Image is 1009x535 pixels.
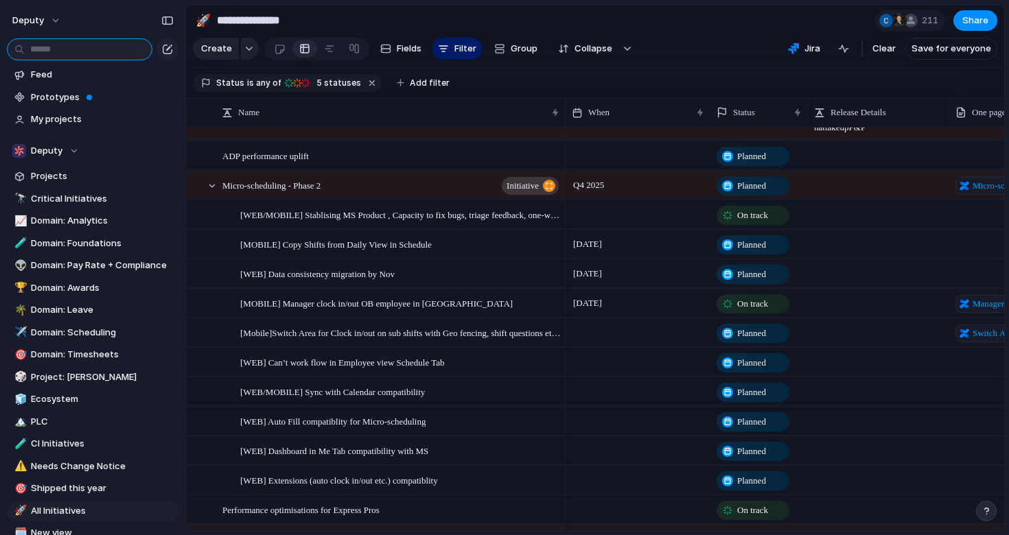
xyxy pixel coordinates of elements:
span: any of [254,77,281,89]
div: 🧊Ecosystem [7,389,178,409]
button: Deputy [7,141,178,161]
div: 🔭 [14,191,24,206]
span: Collapse [575,42,612,56]
span: Planned [737,444,766,458]
button: ⚠️ [12,460,26,473]
span: Release Details [831,106,886,119]
a: 👽Domain: Pay Rate + Compliance [7,255,178,276]
span: Planned [737,150,766,163]
span: ADP performance uplift [222,147,309,163]
div: 👽 [14,258,24,274]
span: On track [737,503,768,517]
span: Deputy [31,144,62,158]
a: 🧪Domain: Foundations [7,233,178,254]
a: 🧪CI Initiatives [7,433,178,454]
span: All Initiatives [31,504,174,518]
div: ✈️ [14,324,24,340]
div: 🏔️ [14,414,24,429]
button: 🏆 [12,281,26,295]
div: 🌴 [14,302,24,318]
span: Filter [454,42,476,56]
span: Planned [737,356,766,370]
span: Ecosystem [31,392,174,406]
a: 🌴Domain: Leave [7,300,178,320]
span: CI Initiatives [31,437,174,451]
span: [WEB] Auto Fill compatiblity for Micro-scheduling [240,413,426,429]
span: Domain: Pay Rate + Compliance [31,259,174,272]
span: statuses [312,77,361,89]
span: [WEB] Data consistency migration by Nov [240,265,395,281]
span: Project: [PERSON_NAME] [31,370,174,384]
a: Prototypes [7,87,178,108]
span: Needs Change Notice [31,460,174,473]
button: deputy [6,10,68,32]
button: 🧪 [12,437,26,451]
span: When [588,106,610,119]
span: Planned [737,326,766,340]
span: [WEB] Can’t work flow in Employee view Schedule Tab [240,354,445,370]
a: 🏔️PLC [7,412,178,432]
span: Domain: Awards [31,281,174,295]
button: Filter [432,38,482,60]
span: Domain: Analytics [31,214,174,228]
span: Planned [737,385,766,399]
span: Planned [737,238,766,252]
span: [DATE] [570,295,605,311]
a: 🎯Domain: Timesheets [7,344,178,365]
a: ✈️Domain: Scheduling [7,322,178,343]
span: [MOBILE] Manager clock in/out OB employee in [GEOGRAPHIC_DATA] [240,295,513,311]
span: 211 [922,14,942,27]
span: On track [737,209,768,222]
div: 🏆Domain: Awards [7,278,178,298]
span: Projects [31,169,174,183]
button: 🎯 [12,348,26,361]
span: Status [216,77,244,89]
div: ⚠️ [14,458,24,474]
div: 🚀 [14,503,24,519]
span: Save for everyone [912,42,991,56]
span: Planned [737,474,766,488]
a: My projects [7,109,178,130]
button: Share [953,10,997,31]
span: [WEB] Extensions (auto clock in/out etc.) compatiblity [240,472,438,488]
div: 🎲Project: [PERSON_NAME] [7,367,178,388]
button: Create [193,38,239,60]
button: Save for everyone [905,38,997,60]
button: 📈 [12,214,26,228]
button: Jira [782,38,826,59]
span: Planned [737,179,766,193]
a: 📈Domain: Analytics [7,211,178,231]
span: Jira [804,42,820,56]
span: Micro-scheduling - Phase 2 [222,177,321,193]
button: 🧊 [12,392,26,406]
span: [WEB/MOBILE] Sync with Calendar compatibility [240,383,425,399]
button: Add filter [388,73,458,93]
button: 🎯 [12,481,26,495]
span: Critical Initiatives [31,192,174,206]
span: [DATE] [570,265,605,282]
span: Clear [872,42,896,56]
span: Fields [397,42,421,56]
span: Domain: Foundations [31,237,174,250]
span: [WEB/MOBILE] Stablising MS Product , Capacity to fix bugs, triage feedback, one-way rollout etc. [240,206,561,222]
span: [WEB] Dashboard in Me Tab compatibility with MS [240,442,428,458]
button: 🌴 [12,303,26,317]
div: 🧊 [14,392,24,407]
a: Projects [7,166,178,187]
span: Prototypes [31,91,174,104]
span: Share [962,14,988,27]
div: 🏆 [14,280,24,296]
button: Group [487,38,544,60]
div: 🎲 [14,369,24,385]
span: On track [737,297,768,311]
div: 🚀 [196,11,211,29]
span: Status [733,106,755,119]
button: Collapse [550,38,619,60]
div: 🧪 [14,235,24,251]
div: 🧪 [14,436,24,452]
